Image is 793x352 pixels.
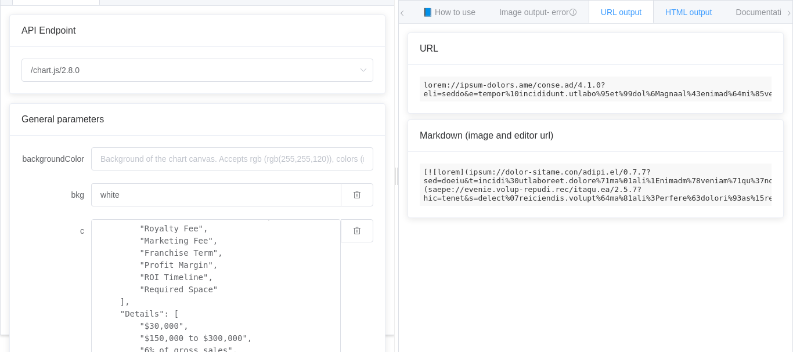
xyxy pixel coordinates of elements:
span: Image output [499,8,577,17]
input: Select [21,59,373,82]
label: backgroundColor [21,147,91,170]
span: HTML output [665,8,712,17]
label: bkg [21,183,91,206]
code: lorem://ipsum-dolors.ame/conse.ad/4.1.0?eli=seddo&e=tempor%10incididunt.utlabo%95et%99dol%6Magnaa... [420,77,772,101]
label: c [21,219,91,242]
span: API Endpoint [21,26,75,35]
span: 📘 How to use [423,8,475,17]
span: URL output [601,8,641,17]
span: Documentation [736,8,791,17]
span: General parameters [21,114,104,124]
input: Background of the chart canvas. Accepts rgb (rgb(255,255,120)), colors (red), and url-encoded hex... [91,147,373,170]
span: Markdown (image and editor url) [420,130,553,140]
span: - error [547,8,577,17]
input: Background of the chart canvas. Accepts rgb (rgb(255,255,120)), colors (red), and url-encoded hex... [91,183,341,206]
span: URL [420,43,438,53]
code: [![lorem](ipsum://dolor-sitame.con/adipi.el/0.7.7?sed=doeiu&t=incidi%30utlaboreet.dolore%71ma%01a... [420,164,772,206]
